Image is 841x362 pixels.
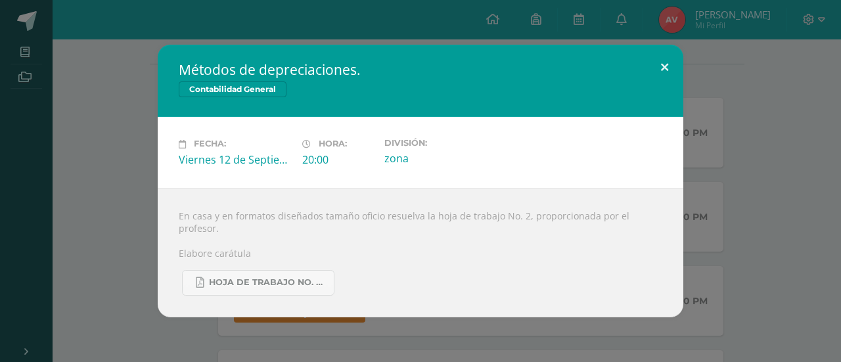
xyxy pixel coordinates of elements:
[384,138,497,148] label: División:
[646,45,683,89] button: Close (Esc)
[319,139,347,149] span: Hora:
[384,151,497,166] div: zona
[194,139,226,149] span: Fecha:
[158,188,683,317] div: En casa y en formatos diseñados tamaño oficio resuelva la hoja de trabajo No. 2, proporcionada po...
[179,152,292,167] div: Viernes 12 de Septiembre
[209,277,327,288] span: Hoja de trabajo No. 2 Contabilidad.pdf
[302,152,374,167] div: 20:00
[179,60,662,79] h2: Métodos de depreciaciones.
[179,81,286,97] span: Contabilidad General
[182,270,334,296] a: Hoja de trabajo No. 2 Contabilidad.pdf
